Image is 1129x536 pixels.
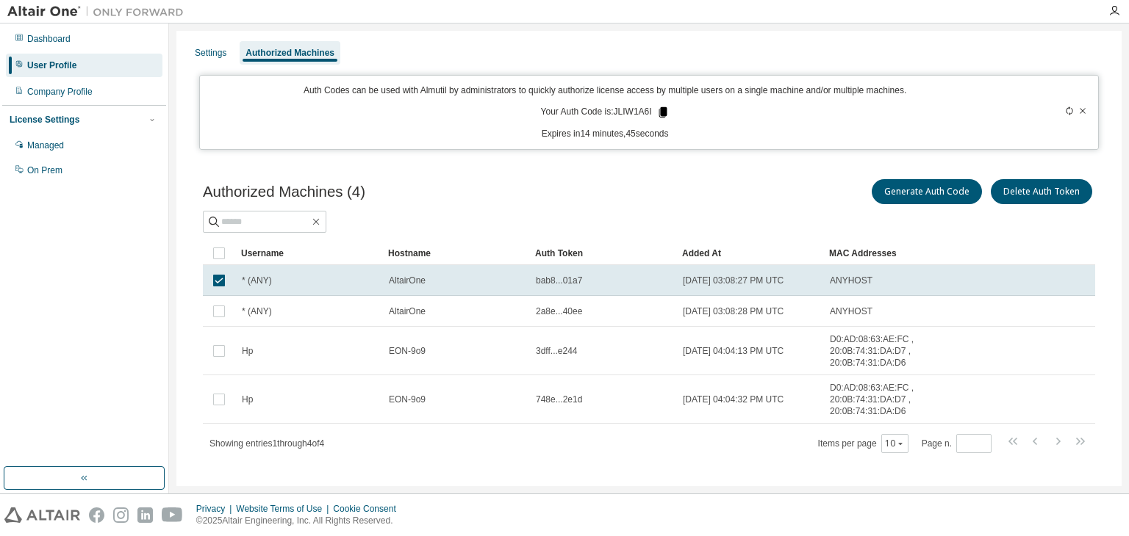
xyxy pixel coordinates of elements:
div: Username [241,242,376,265]
span: Hp [242,394,253,405]
div: User Profile [27,59,76,71]
span: Items per page [818,434,908,453]
button: 10 [885,438,905,449]
div: Authorized Machines [245,47,334,59]
div: Dashboard [27,33,71,45]
span: [DATE] 03:08:28 PM UTC [683,305,784,317]
span: AltairOne [389,275,426,286]
span: ANYHOST [830,305,872,317]
button: Delete Auth Token [991,179,1092,204]
img: youtube.svg [162,507,183,523]
div: On Prem [27,164,62,176]
button: Generate Auth Code [872,179,982,204]
img: instagram.svg [113,507,129,523]
img: linkedin.svg [137,507,153,523]
span: D0:AD:08:63:AE:FC , 20:0B:74:31:DA:D7 , 20:0B:74:31:DA:D6 [830,382,933,417]
div: Website Terms of Use [236,503,333,515]
p: Auth Codes can be used with Almutil by administrators to quickly authorize license access by mult... [209,84,1001,97]
span: * (ANY) [242,305,272,317]
p: Expires in 14 minutes, 45 seconds [209,128,1001,140]
div: Hostname [388,242,523,265]
img: altair_logo.svg [4,507,80,523]
span: 748e...2e1d [536,394,582,405]
span: Showing entries 1 through 4 of 4 [209,438,324,449]
div: License Settings [10,114,79,126]
div: Cookie Consent [333,503,404,515]
div: MAC Addresses [829,242,933,265]
img: facebook.svg [89,507,104,523]
span: [DATE] 04:04:32 PM UTC [683,394,784,405]
span: [DATE] 03:08:27 PM UTC [683,275,784,286]
span: D0:AD:08:63:AE:FC , 20:0B:74:31:DA:D7 , 20:0B:74:31:DA:D6 [830,333,933,369]
span: 3dff...e244 [536,345,578,357]
span: AltairOne [389,305,426,317]
span: Page n. [922,434,992,453]
div: Company Profile [27,86,93,98]
span: Authorized Machines (4) [203,184,365,200]
span: bab8...01a7 [536,275,582,286]
span: Hp [242,345,253,357]
span: [DATE] 04:04:13 PM UTC [683,345,784,357]
img: Altair One [7,4,191,19]
p: Your Auth Code is: JLIW1A6I [541,106,670,119]
div: Managed [27,140,64,151]
span: 2a8e...40ee [536,305,582,317]
div: Settings [195,47,226,59]
span: EON-9o9 [389,394,426,405]
span: ANYHOST [830,275,872,286]
p: © 2025 Altair Engineering, Inc. All Rights Reserved. [196,515,405,527]
span: EON-9o9 [389,345,426,357]
div: Privacy [196,503,236,515]
span: * (ANY) [242,275,272,286]
div: Added At [682,242,817,265]
div: Auth Token [535,242,670,265]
